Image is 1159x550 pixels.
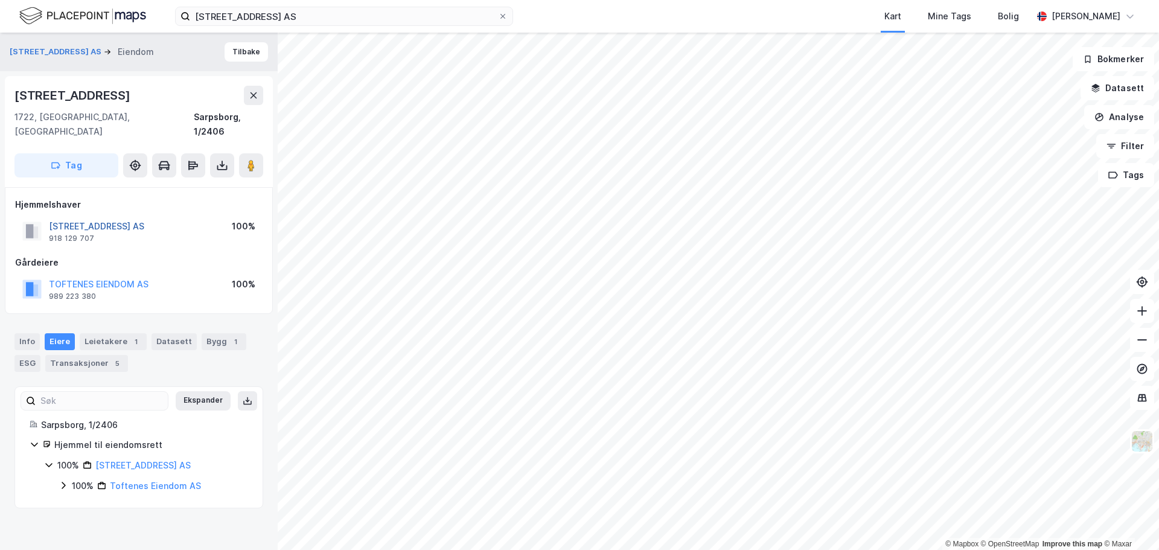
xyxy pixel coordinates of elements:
[14,110,194,139] div: 1722, [GEOGRAPHIC_DATA], [GEOGRAPHIC_DATA]
[95,460,191,470] a: [STREET_ADDRESS] AS
[190,7,498,25] input: Søk på adresse, matrikkel, gårdeiere, leietakere eller personer
[232,277,255,292] div: 100%
[45,333,75,350] div: Eiere
[19,5,146,27] img: logo.f888ab2527a4732fd821a326f86c7f29.svg
[152,333,197,350] div: Datasett
[111,357,123,369] div: 5
[945,540,979,548] a: Mapbox
[1052,9,1120,24] div: [PERSON_NAME]
[14,153,118,177] button: Tag
[981,540,1039,548] a: OpenStreetMap
[928,9,971,24] div: Mine Tags
[49,292,96,301] div: 989 223 380
[45,355,128,372] div: Transaksjoner
[36,392,168,410] input: Søk
[49,234,94,243] div: 918 129 707
[80,333,147,350] div: Leietakere
[176,391,231,411] button: Ekspander
[41,418,248,432] div: Sarpsborg, 1/2406
[10,46,104,58] button: [STREET_ADDRESS] AS
[1131,430,1154,453] img: Z
[130,336,142,348] div: 1
[225,42,268,62] button: Tilbake
[1099,492,1159,550] iframe: Chat Widget
[15,255,263,270] div: Gårdeiere
[1099,492,1159,550] div: Kontrollprogram for chat
[1084,105,1154,129] button: Analyse
[15,197,263,212] div: Hjemmelshaver
[110,481,201,491] a: Toftenes Eiendom AS
[229,336,241,348] div: 1
[1098,163,1154,187] button: Tags
[1073,47,1154,71] button: Bokmerker
[232,219,255,234] div: 100%
[54,438,248,452] div: Hjemmel til eiendomsrett
[194,110,263,139] div: Sarpsborg, 1/2406
[14,355,40,372] div: ESG
[57,458,79,473] div: 100%
[14,333,40,350] div: Info
[884,9,901,24] div: Kart
[14,86,133,105] div: [STREET_ADDRESS]
[202,333,246,350] div: Bygg
[1042,540,1102,548] a: Improve this map
[998,9,1019,24] div: Bolig
[118,45,154,59] div: Eiendom
[1096,134,1154,158] button: Filter
[1081,76,1154,100] button: Datasett
[72,479,94,493] div: 100%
